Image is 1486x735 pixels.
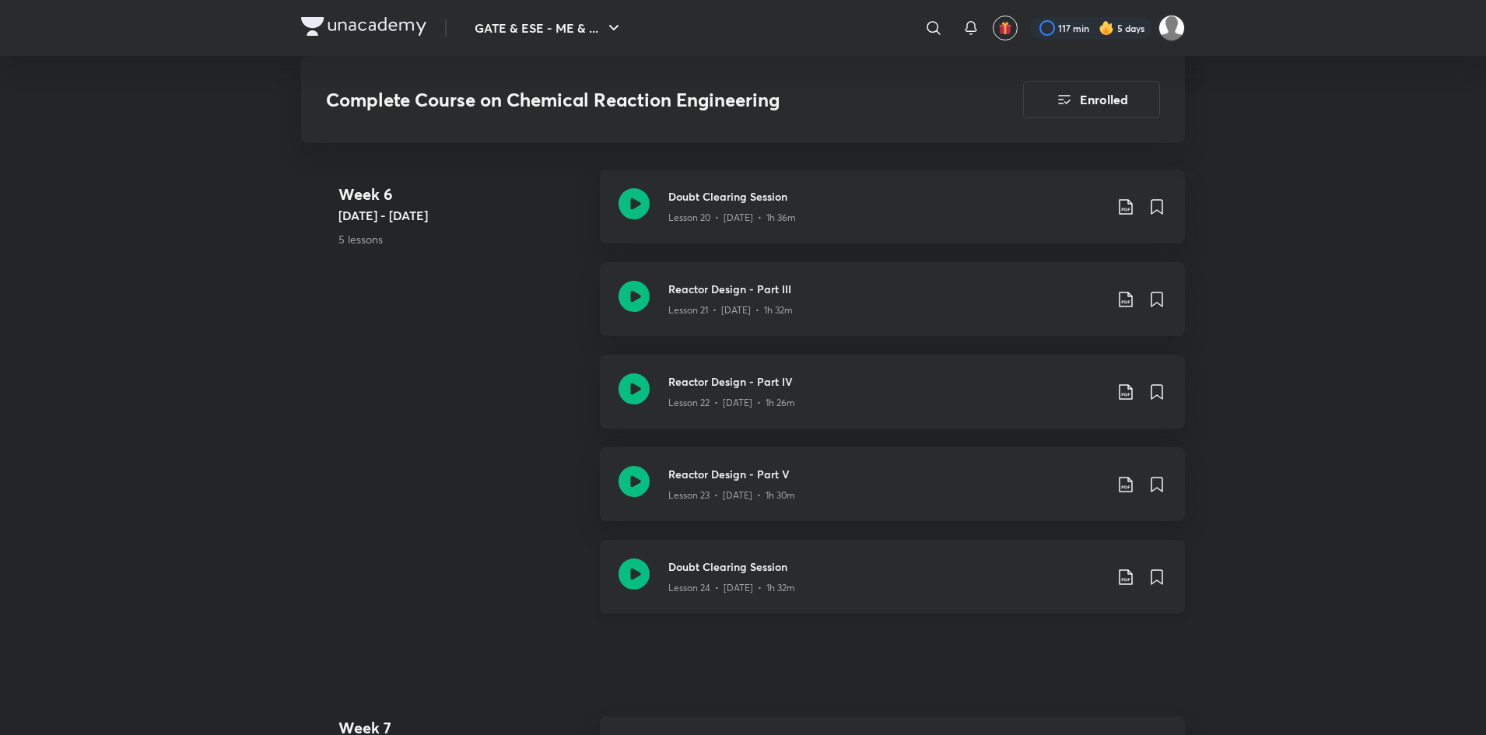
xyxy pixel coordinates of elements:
[668,373,1104,390] h3: Reactor Design - Part IV
[326,89,935,111] h3: Complete Course on Chemical Reaction Engineering
[668,581,795,595] p: Lesson 24 • [DATE] • 1h 32m
[338,183,587,206] h4: Week 6
[668,303,793,317] p: Lesson 21 • [DATE] • 1h 32m
[668,211,796,225] p: Lesson 20 • [DATE] • 1h 36m
[1023,81,1160,118] button: Enrolled
[668,558,1104,575] h3: Doubt Clearing Session
[668,188,1104,205] h3: Doubt Clearing Session
[1158,15,1185,41] img: Prakhar Mishra
[338,231,587,247] p: 5 lessons
[1099,20,1114,36] img: streak
[668,281,1104,297] h3: Reactor Design - Part III
[600,540,1185,632] a: Doubt Clearing SessionLesson 24 • [DATE] • 1h 32m
[993,16,1018,40] button: avatar
[600,170,1185,262] a: Doubt Clearing SessionLesson 20 • [DATE] • 1h 36m
[465,12,633,44] button: GATE & ESE - ME & ...
[668,466,1104,482] h3: Reactor Design - Part V
[998,21,1012,35] img: avatar
[600,355,1185,447] a: Reactor Design - Part IVLesson 22 • [DATE] • 1h 26m
[668,488,795,502] p: Lesson 23 • [DATE] • 1h 30m
[301,17,426,40] a: Company Logo
[338,206,587,225] h5: [DATE] - [DATE]
[600,447,1185,540] a: Reactor Design - Part VLesson 23 • [DATE] • 1h 30m
[668,396,795,410] p: Lesson 22 • [DATE] • 1h 26m
[600,262,1185,355] a: Reactor Design - Part IIILesson 21 • [DATE] • 1h 32m
[301,17,426,36] img: Company Logo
